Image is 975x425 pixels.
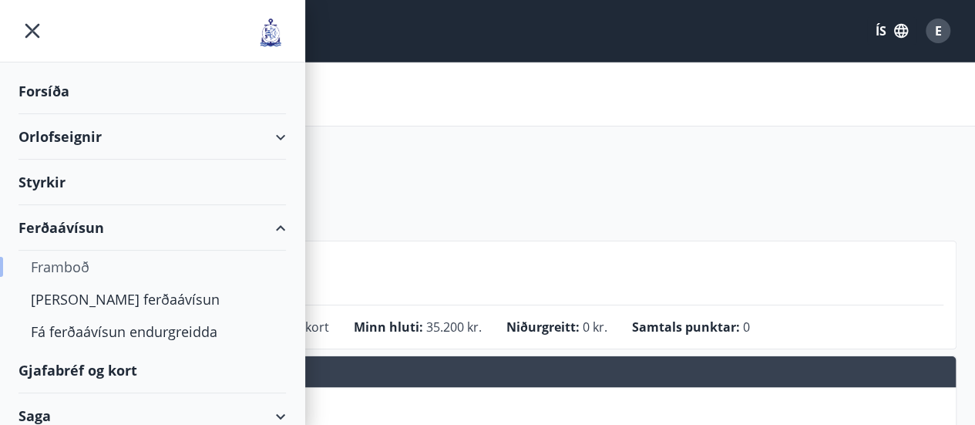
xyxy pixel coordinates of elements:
[18,69,286,114] div: Forsíða
[935,22,942,39] span: E
[583,319,607,336] span: 0 kr.
[18,17,46,45] button: menu
[31,251,274,283] div: Framboð
[506,319,580,336] span: Niðurgreitt :
[31,315,274,348] div: Fá ferðaávísun endurgreidda
[354,319,423,336] span: Minn hluti :
[18,160,286,205] div: Styrkir
[632,319,740,336] span: Samtals punktar :
[18,205,286,251] div: Ferðaávísun
[18,348,286,393] div: Gjafabréf og kort
[255,17,286,48] img: union_logo
[31,283,274,315] div: [PERSON_NAME] ferðaávísun
[18,114,286,160] div: Orlofseignir
[920,12,957,49] button: E
[743,319,750,336] span: 0
[32,406,950,421] p: Inneign
[426,319,482,336] span: 35.200 kr.
[867,17,916,45] button: ÍS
